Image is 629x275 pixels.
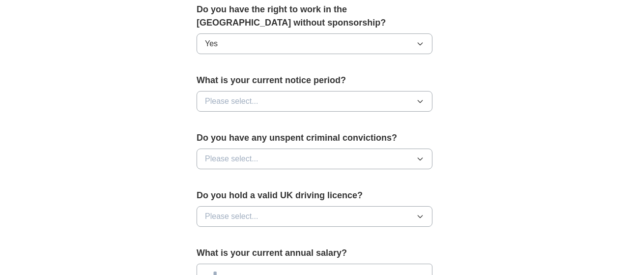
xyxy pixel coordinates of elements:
[197,246,432,260] label: What is your current annual salary?
[197,189,432,202] label: Do you hold a valid UK driving licence?
[205,153,258,165] span: Please select...
[205,211,258,222] span: Please select...
[197,91,432,112] button: Please select...
[197,74,432,87] label: What is your current notice period?
[197,131,432,145] label: Do you have any unspent criminal convictions?
[197,206,432,227] button: Please select...
[197,33,432,54] button: Yes
[205,38,218,50] span: Yes
[205,95,258,107] span: Please select...
[197,149,432,169] button: Please select...
[197,3,432,30] label: Do you have the right to work in the [GEOGRAPHIC_DATA] without sponsorship?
